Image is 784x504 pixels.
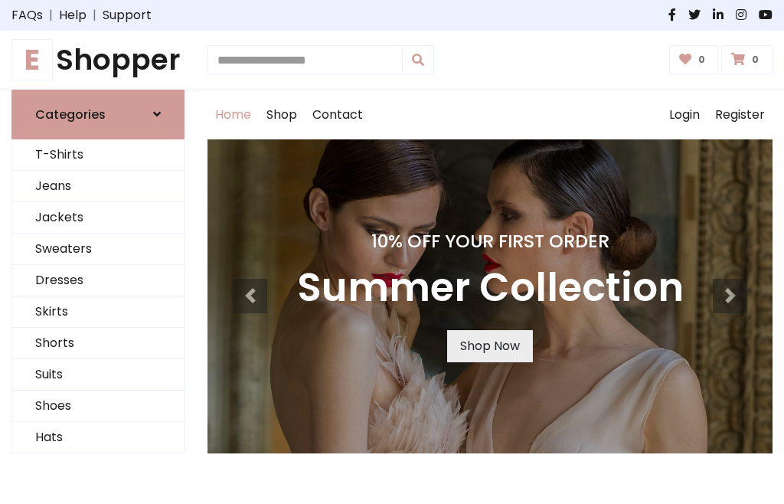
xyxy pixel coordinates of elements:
a: Shorts [12,328,184,359]
a: Shop [259,90,305,139]
a: Hats [12,422,184,453]
a: Register [707,90,773,139]
a: Jackets [12,202,184,234]
a: Sweaters [12,234,184,265]
a: Support [103,6,152,25]
a: Skirts [12,296,184,328]
a: Home [207,90,259,139]
h6: Categories [35,107,106,122]
a: FAQs [11,6,43,25]
a: Dresses [12,265,184,296]
a: 0 [721,45,773,74]
a: Login [661,90,707,139]
h3: Summer Collection [297,264,684,312]
a: Suits [12,359,184,391]
span: 0 [748,53,763,67]
span: | [43,6,59,25]
a: Categories [11,90,185,139]
span: E [11,39,53,80]
h1: Shopper [11,43,185,77]
span: 0 [694,53,709,67]
span: | [87,6,103,25]
a: Shoes [12,391,184,422]
a: Shop Now [447,330,533,362]
a: EShopper [11,43,185,77]
a: Contact [305,90,371,139]
a: T-Shirts [12,139,184,171]
a: Jeans [12,171,184,202]
h4: 10% Off Your First Order [297,231,684,252]
a: Help [59,6,87,25]
a: 0 [669,45,719,74]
